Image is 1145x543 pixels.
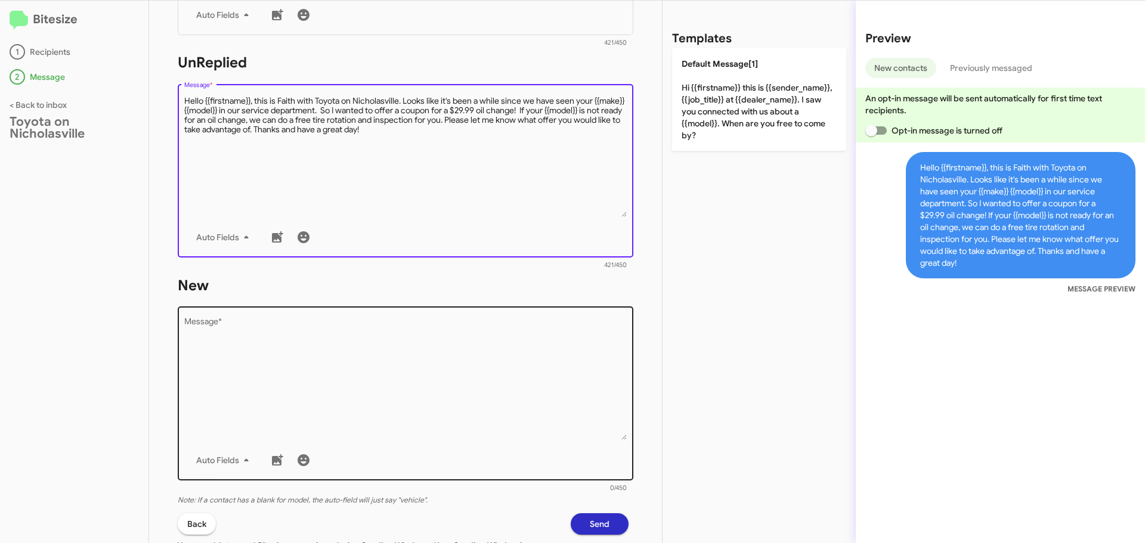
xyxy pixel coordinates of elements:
[187,4,263,26] button: Auto Fields
[672,48,846,151] p: Hi {{firstname}} this is {{sender_name}}, {{job_title}} at {{dealer_name}}. I saw you connected w...
[178,276,633,295] h1: New
[906,152,1135,278] span: Hello {{firstname}}, this is Faith with Toyota on Nicholasville. Looks like it's been a while sin...
[604,39,627,46] mat-hint: 421/450
[10,116,139,139] div: Toyota on Nicholasville
[865,58,936,78] button: New contacts
[10,100,67,110] a: < Back to inbox
[187,513,206,535] span: Back
[178,513,216,535] button: Back
[590,513,609,535] span: Send
[874,58,927,78] span: New contacts
[10,10,139,30] h2: Bitesize
[571,513,629,535] button: Send
[10,11,28,30] img: logo-minimal.svg
[892,123,1002,138] span: Opt-in message is turned off
[196,226,253,248] span: Auto Fields
[196,449,253,471] span: Auto Fields
[865,29,1135,48] h2: Preview
[10,69,25,85] div: 2
[950,58,1032,78] span: Previously messaged
[10,44,139,60] div: Recipients
[196,4,253,26] span: Auto Fields
[865,92,1135,116] p: An opt-in message will be sent automatically for first time text recipients.
[1067,283,1135,295] small: MESSAGE PREVIEW
[178,495,428,505] i: Note: If a contact has a blank for model, the auto-field will just say "vehicle".
[10,69,139,85] div: Message
[187,449,263,471] button: Auto Fields
[672,29,732,48] h2: Templates
[610,485,627,492] mat-hint: 0/450
[178,53,633,72] h1: UnReplied
[941,58,1041,78] button: Previously messaged
[682,58,758,69] span: Default Message[1]
[604,262,627,269] mat-hint: 421/450
[187,226,263,248] button: Auto Fields
[10,44,25,60] div: 1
